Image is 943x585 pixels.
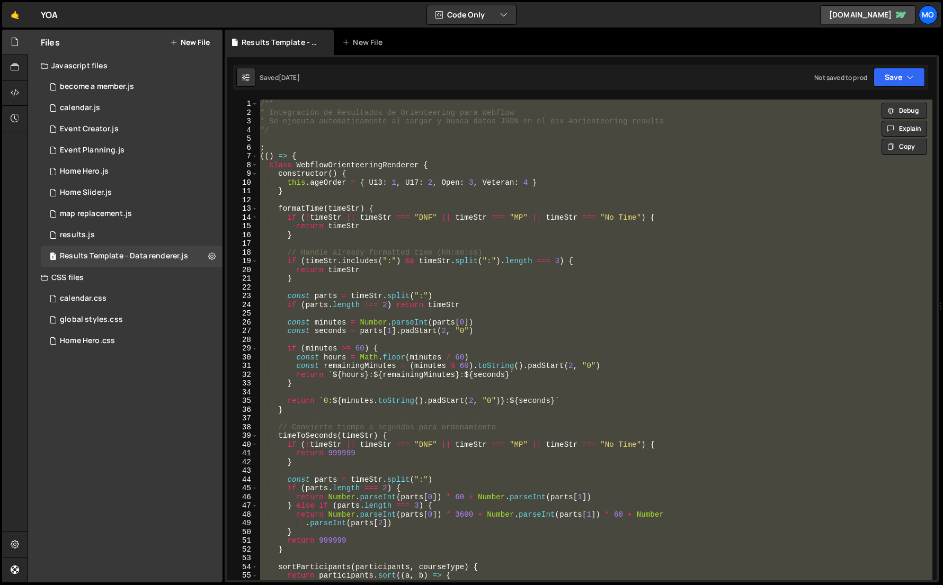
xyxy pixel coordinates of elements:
div: 28 [227,336,258,345]
div: 43 [227,466,258,475]
div: Javascript files [28,55,223,76]
div: 45 [227,484,258,493]
button: Save [874,68,925,87]
div: 14 [227,213,258,222]
div: 14299/38788.js [41,119,223,140]
div: 23 [227,292,258,301]
div: 37 [227,414,258,423]
div: 32 [227,371,258,380]
button: Copy [882,139,927,155]
div: 27 [227,327,258,336]
div: 35 [227,397,258,406]
div: 13 [227,204,258,213]
div: Home Slider.js [60,188,112,197]
button: Code Only [427,5,516,24]
div: 20 [227,266,258,275]
div: 15 [227,222,258,231]
div: Event Creator.js [60,124,119,134]
div: 48 [227,510,258,519]
div: Home Hero.css [60,336,115,346]
div: 38 [227,423,258,432]
div: calendar.css [60,294,106,303]
div: 53 [227,554,258,563]
div: 52 [227,545,258,554]
div: Results Template - Data renderer.js [242,37,321,48]
div: [DATE] [279,73,300,82]
div: 14299/38316.js [41,161,223,182]
div: 31 [227,362,258,371]
div: 14299/39085.js [41,224,223,246]
div: 26 [227,318,258,327]
div: 12 [227,196,258,205]
div: Event Planning.js [60,146,124,155]
button: Explain [882,121,927,137]
div: Results Template - Data renderer.js [60,251,188,261]
div: 14299/38317.css [41,330,223,352]
div: 14299/36696.js [41,182,223,203]
h2: Files [41,37,60,48]
div: 24 [227,301,258,310]
div: 3 [227,117,258,126]
div: 49 [227,519,258,528]
div: 18 [227,248,258,257]
div: 21 [227,274,258,283]
div: YOA [41,8,58,21]
div: 42 [227,458,258,467]
div: Not saved to prod [814,73,867,82]
div: calendar.js [60,103,100,113]
div: 9 [227,169,258,178]
div: 54 [227,563,258,572]
div: 14299/38493.css [41,309,223,330]
div: 14299/42297.js [41,203,223,224]
div: 1 [227,100,258,109]
div: 39 [227,431,258,440]
button: Debug [882,103,927,119]
div: 6 [227,143,258,152]
div: 25 [227,309,258,318]
div: Home Hero.js [60,167,109,176]
div: 36 [227,406,258,415]
div: 44 [227,475,258,484]
div: 10 [227,178,258,187]
div: 17 [227,239,258,248]
div: 7 [227,152,258,161]
div: become a member.js [60,82,134,92]
div: 51 [227,536,258,545]
div: 2 [227,109,258,118]
div: 4 [227,126,258,135]
div: 41 [227,449,258,458]
div: 11 [227,187,258,196]
div: 46 [227,493,258,502]
a: 🤙 [2,2,28,28]
div: map replacement.js [60,209,132,219]
div: New File [342,37,387,48]
a: [DOMAIN_NAME] [820,5,915,24]
div: 29 [227,344,258,353]
div: 22 [227,283,258,292]
div: Saved [260,73,300,82]
div: 14299/44986.js [41,246,223,267]
div: 50 [227,528,258,537]
div: 8 [227,161,258,170]
div: 14299/37319.css [41,288,223,309]
a: Mo [919,5,938,24]
div: 16 [227,231,258,240]
button: New File [170,38,210,47]
div: 55 [227,571,258,580]
div: global styles.css [60,315,123,325]
span: 1 [50,253,56,262]
div: 33 [227,379,258,388]
div: 5 [227,134,258,143]
div: 47 [227,501,258,510]
div: 30 [227,353,258,362]
div: results.js [60,230,95,240]
div: 14299/37757.js [41,140,223,161]
div: 40 [227,440,258,449]
div: 19 [227,257,258,266]
div: 34 [227,388,258,397]
div: 14299/37318.js [41,97,223,119]
div: 14299/37314.js [41,76,223,97]
div: CSS files [28,267,223,288]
